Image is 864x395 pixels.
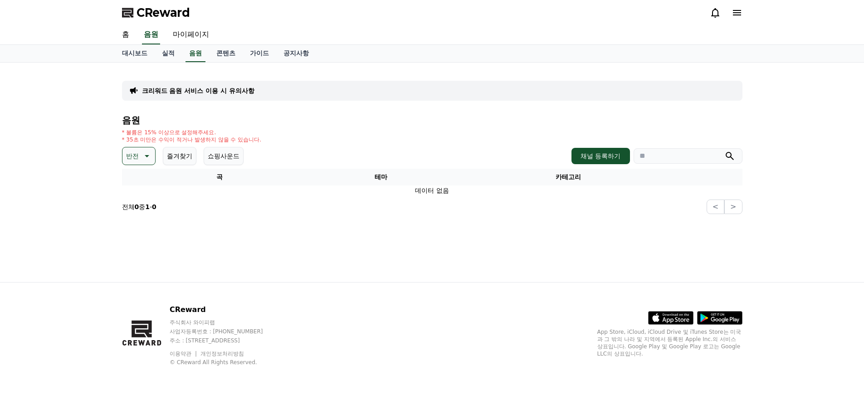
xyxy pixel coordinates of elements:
[204,147,244,165] button: 쇼핑사운드
[276,45,316,62] a: 공지사항
[170,319,280,326] p: 주식회사 와이피랩
[170,328,280,335] p: 사업자등록번호 : [PHONE_NUMBER]
[115,25,137,44] a: 홈
[115,45,155,62] a: 대시보드
[166,25,216,44] a: 마이페이지
[724,200,742,214] button: >
[137,5,190,20] span: CReward
[142,86,254,95] a: 크리워드 음원 서비스 이용 시 유의사항
[209,45,243,62] a: 콘텐츠
[122,129,262,136] p: * 볼륨은 15% 이상으로 설정해주세요.
[152,203,156,210] strong: 0
[163,147,196,165] button: 즐겨찾기
[571,148,630,164] button: 채널 등록하기
[445,169,692,185] th: 카테고리
[170,351,198,357] a: 이용약관
[142,25,160,44] a: 음원
[126,150,139,162] p: 반전
[170,337,280,344] p: 주소 : [STREET_ADDRESS]
[122,147,156,165] button: 반전
[597,328,742,357] p: App Store, iCloud, iCloud Drive 및 iTunes Store는 미국과 그 밖의 나라 및 지역에서 등록된 Apple Inc.의 서비스 상표입니다. Goo...
[122,136,262,143] p: * 35초 미만은 수익이 적거나 발생하지 않을 수 있습니다.
[707,200,724,214] button: <
[135,203,139,210] strong: 0
[122,5,190,20] a: CReward
[317,169,445,185] th: 테마
[243,45,276,62] a: 가이드
[185,45,205,62] a: 음원
[170,359,280,366] p: © CReward All Rights Reserved.
[122,202,156,211] p: 전체 중 -
[200,351,244,357] a: 개인정보처리방침
[170,304,280,315] p: CReward
[122,115,742,125] h4: 음원
[155,45,182,62] a: 실적
[145,203,150,210] strong: 1
[122,169,317,185] th: 곡
[122,185,742,196] td: 데이터 없음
